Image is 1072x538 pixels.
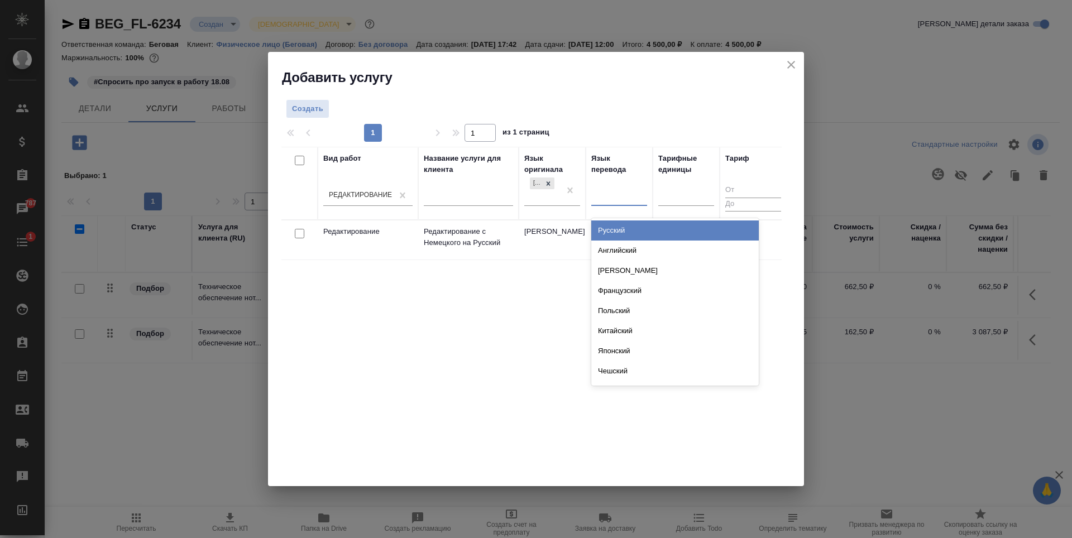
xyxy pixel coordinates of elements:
p: Редактирование [323,226,413,237]
div: Вид работ [323,153,361,164]
p: Редактирование с Немецкого на Русский [424,226,513,248]
td: [PERSON_NAME] [519,220,586,260]
div: Тарифные единицы [658,153,714,175]
div: [PERSON_NAME] [530,177,542,189]
button: close [783,56,800,73]
div: Язык перевода [591,153,647,175]
div: Редактирование [329,190,392,200]
h2: Добавить услугу [282,69,804,87]
div: Польский [591,301,759,321]
div: Сербский [591,381,759,401]
td: Русский [586,220,653,260]
span: Создать [292,103,323,116]
input: От [725,184,781,198]
button: Создать [286,99,329,119]
div: Чешский [591,361,759,381]
div: Английский [591,241,759,261]
div: Немецкий [529,176,556,190]
input: До [725,198,781,212]
div: Название услуги для клиента [424,153,513,175]
span: из 1 страниц [502,126,549,142]
div: Японский [591,341,759,361]
div: Язык оригинала [524,153,580,175]
div: Русский [591,220,759,241]
div: Китайский [591,321,759,341]
div: Французский [591,281,759,301]
div: Тариф [725,153,749,164]
div: [PERSON_NAME] [591,261,759,281]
